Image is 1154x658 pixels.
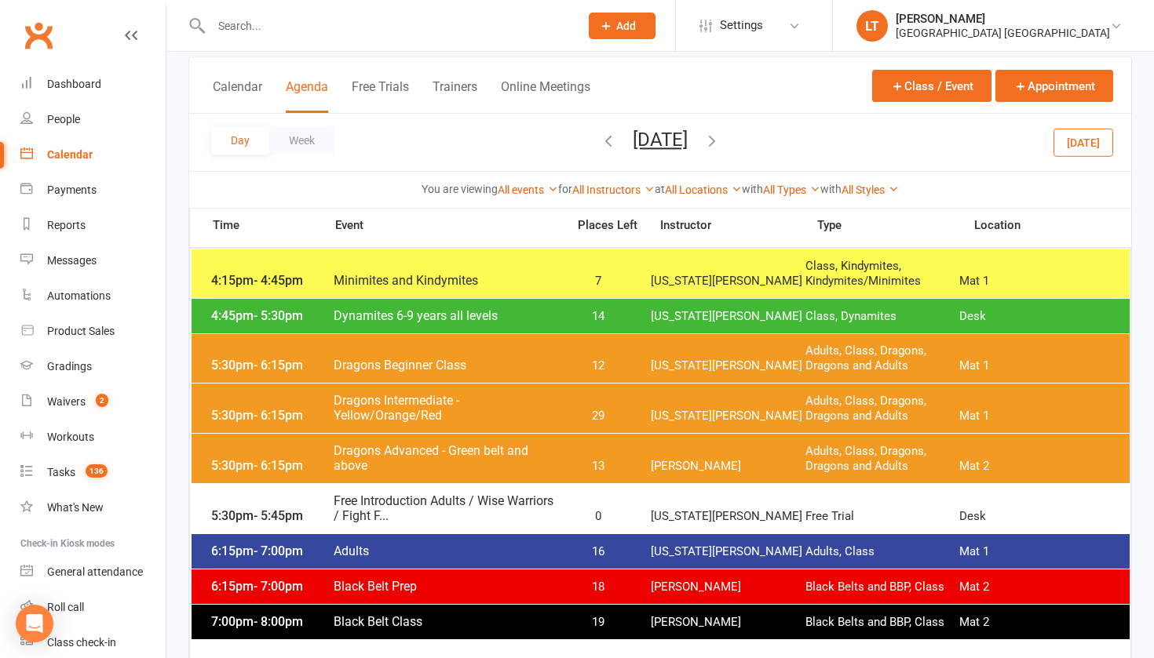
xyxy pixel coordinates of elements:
[254,273,303,288] span: - 4:45pm
[651,509,805,524] span: [US_STATE][PERSON_NAME]
[254,614,303,629] span: - 8:00pm
[269,126,334,155] button: Week
[20,208,166,243] a: Reports
[47,466,75,478] div: Tasks
[47,113,80,125] div: People
[213,79,262,113] button: Calendar
[47,601,84,613] div: Roll call
[47,431,94,443] div: Workouts
[820,183,842,195] strong: with
[651,358,805,373] span: [US_STATE][PERSON_NAME]
[651,309,805,324] span: [US_STATE][PERSON_NAME]
[207,614,333,629] span: 7:00pm
[651,580,805,594] span: [PERSON_NAME]
[254,408,303,423] span: - 6:15pm
[660,220,817,231] span: Instructor
[333,273,557,288] span: Minimites and Kindymites
[557,274,639,289] span: 7
[254,308,303,323] span: - 5:30pm
[20,278,166,314] a: Automations
[20,243,166,278] a: Messages
[872,70,991,102] button: Class / Event
[959,615,1113,630] span: Mat 2
[333,614,557,629] span: Black Belt Class
[47,395,86,408] div: Waivers
[20,420,166,455] a: Workouts
[209,218,334,237] span: Time
[959,544,1113,559] span: Mat 1
[206,15,568,37] input: Search...
[842,184,899,196] a: All Styles
[498,184,558,196] a: All events
[286,79,328,113] button: Agenda
[805,509,959,524] span: Free Trial
[633,129,688,151] button: [DATE]
[47,219,86,231] div: Reports
[557,580,639,594] span: 18
[557,544,639,559] span: 16
[333,493,557,523] span: Free Introduction Adults / Wise Warriors / Fight F...
[959,580,1113,594] span: Mat 2
[333,579,557,594] span: Black Belt Prep
[856,10,888,42] div: LT
[995,70,1113,102] button: Appointment
[20,490,166,525] a: What's New
[254,358,303,373] span: - 6:15pm
[959,409,1113,424] span: Mat 1
[207,308,333,323] span: 4:45pm
[557,615,639,630] span: 19
[207,458,333,473] span: 5:30pm
[959,509,1113,524] span: Desk
[805,309,959,324] span: Class, Dynamites
[86,464,108,478] span: 136
[47,360,92,373] div: Gradings
[333,358,557,373] span: Dragons Beginner Class
[572,184,655,196] a: All Instructors
[19,16,58,55] a: Clubworx
[47,78,101,90] div: Dashboard
[96,394,108,407] span: 2
[805,444,959,474] span: Adults, Class, Dragons, Dragons and Adults
[20,67,166,102] a: Dashboard
[333,393,557,423] span: Dragons Intermediate - Yellow/Orange/Red
[47,184,97,196] div: Payments
[651,544,805,559] span: [US_STATE][PERSON_NAME]
[763,184,820,196] a: All Types
[720,8,763,43] span: Settings
[207,273,333,288] span: 4:15pm
[333,308,557,323] span: Dynamites 6-9 years all levels
[805,394,959,424] span: Adults, Class, Dragons, Dragons and Adults
[47,148,93,161] div: Calendar
[254,579,303,594] span: - 7:00pm
[47,325,115,337] div: Product Sales
[20,554,166,590] a: General attendance kiosk mode
[974,220,1131,231] span: Location
[805,259,959,289] span: Class, Kindymites, Kindymites/Minimites
[207,358,333,373] span: 5:30pm
[959,459,1113,474] span: Mat 2
[651,459,805,474] span: [PERSON_NAME]
[959,274,1113,289] span: Mat 1
[805,544,959,559] span: Adults, Class
[805,615,959,630] span: Black Belts and BBP, Class
[817,220,974,231] span: Type
[254,543,303,558] span: - 7:00pm
[20,349,166,384] a: Gradings
[655,183,665,195] strong: at
[557,509,639,524] span: 0
[254,508,303,523] span: - 5:45pm
[422,183,498,195] strong: You are viewing
[959,358,1113,373] span: Mat 1
[566,220,648,231] span: Places Left
[20,384,166,420] a: Waivers 2
[616,20,636,32] span: Add
[896,12,1110,26] div: [PERSON_NAME]
[589,13,656,39] button: Add
[558,183,572,195] strong: for
[207,543,333,558] span: 6:15pm
[333,443,557,473] span: Dragons Advanced - Green belt and above
[557,459,639,474] span: 13
[352,79,409,113] button: Free Trials
[47,289,111,302] div: Automations
[742,183,763,195] strong: with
